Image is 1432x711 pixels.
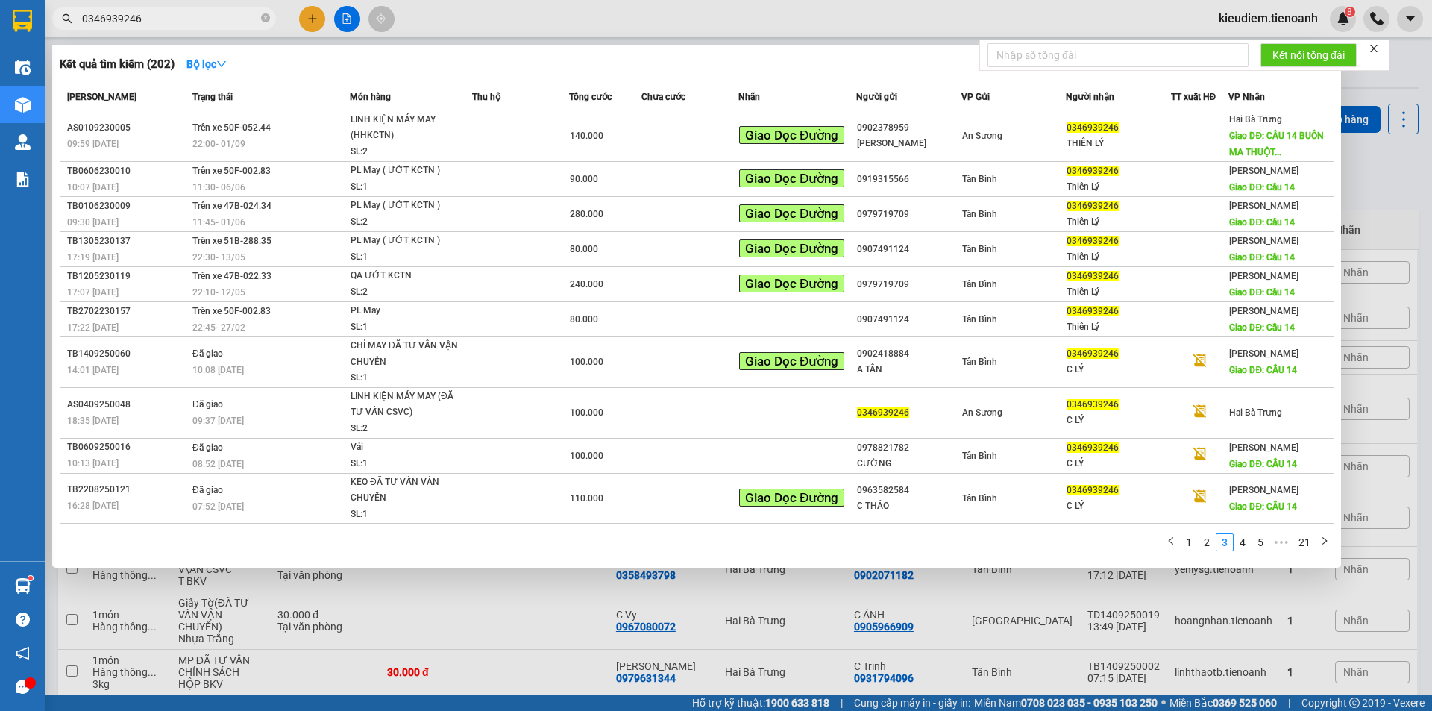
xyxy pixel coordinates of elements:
span: Tân Bình [962,209,997,219]
span: Giao DĐ: CẦU 14 [1229,459,1297,469]
span: 17:19 [DATE] [67,252,119,263]
span: 17:22 [DATE] [67,322,119,333]
span: 0346939246 [1067,166,1119,176]
span: 11:45 - 01/06 [192,217,245,228]
span: Tân Bình [962,174,997,184]
div: C LÝ [1067,362,1170,378]
strong: Bộ lọc [186,58,227,70]
span: An Sương [962,407,1002,418]
div: TB1205230119 [67,269,188,284]
li: Next 5 Pages [1269,533,1293,551]
li: 1 [1180,533,1198,551]
a: 21 [1294,534,1315,551]
span: Thu hộ [472,92,500,102]
div: TB2208250121 [67,482,188,498]
span: 22:00 - 01/09 [192,139,245,149]
div: C LÝ [1067,456,1170,472]
div: TB0609250016 [67,439,188,455]
div: SL: 2 [351,144,462,160]
span: notification [16,646,30,660]
span: 0346939246 [1067,399,1119,410]
span: An Sương [962,131,1002,141]
span: [PERSON_NAME] [1229,485,1298,495]
span: Giao DĐ: Cầu 14 [1229,217,1295,228]
input: Nhập số tổng đài [987,43,1249,67]
span: 110.000 [570,493,603,504]
div: SL: 2 [351,214,462,231]
span: [PERSON_NAME] [1229,201,1298,211]
span: Giao Dọc Đường [739,352,844,370]
span: 0346939246 [857,407,909,418]
span: ••• [1269,533,1293,551]
div: TB0606230010 [67,163,188,179]
span: Kết nối tổng đài [1272,47,1345,63]
span: Trên xe 47B-024.34 [192,201,271,211]
img: solution-icon [15,172,31,187]
span: Chưa cước [641,92,685,102]
button: Bộ lọcdown [175,52,239,76]
div: 0902378959 [857,120,961,136]
span: Giao DĐ: Cầu 14 [1229,287,1295,298]
div: PL May [351,303,462,319]
span: 09:37 [DATE] [192,416,244,426]
img: warehouse-icon [15,60,31,75]
span: Món hàng [350,92,391,102]
span: right [1320,536,1329,545]
span: 10:13 [DATE] [67,458,119,469]
div: 0979719709 [857,277,961,292]
img: warehouse-icon [15,578,31,594]
span: 16:28 [DATE] [67,501,119,511]
span: close-circle [261,13,270,22]
span: Hai Bà Trưng [1229,407,1282,418]
span: Giao DĐ: Cầu 14 [1229,322,1295,333]
div: SL: 1 [351,179,462,195]
span: Giao DĐ: CẦU 14 [1229,365,1297,375]
div: SL: 1 [351,507,462,523]
div: TB1305230137 [67,234,188,249]
span: 100.000 [570,357,603,367]
li: Next Page [1316,533,1334,551]
span: Tân Bình [962,244,997,254]
a: 3 [1216,534,1233,551]
div: Thiên Lý [1067,284,1170,300]
span: Tân Bình [962,357,997,367]
span: 10:08 [DATE] [192,365,244,375]
span: close [1369,43,1379,54]
span: 11:30 - 06/06 [192,182,245,192]
span: 0346939246 [1067,485,1119,495]
div: A TÂN [857,362,961,378]
span: Trên xe 47B-022.33 [192,271,271,281]
div: SL: 1 [351,456,462,472]
span: message [16,680,30,694]
div: 0979719709 [857,207,961,222]
span: Giao DĐ: Cầu 14 [1229,182,1295,192]
span: 0346939246 [1067,122,1119,133]
span: Giao Dọc Đường [739,239,844,257]
div: Vải [351,439,462,456]
span: Giao Dọc Đường [739,489,844,507]
div: LINH KIỆN MÁY MAY (HHKCTN) [351,112,462,144]
span: [PERSON_NAME] [1229,442,1298,453]
li: 5 [1252,533,1269,551]
div: SL: 1 [351,249,462,266]
a: 1 [1181,534,1197,551]
a: 4 [1234,534,1251,551]
img: warehouse-icon [15,97,31,113]
div: KEO ĐÃ TƯ VẤN VÂN CHUYỂN [351,474,462,507]
span: Giao DĐ: CẦU 14 [1229,501,1297,512]
li: Previous Page [1162,533,1180,551]
span: Đã giao [192,442,223,453]
span: 140.000 [570,131,603,141]
span: 17:07 [DATE] [67,287,119,298]
span: Tổng cước [569,92,612,102]
span: [PERSON_NAME] [1229,271,1298,281]
span: TT xuất HĐ [1171,92,1216,102]
span: 0346939246 [1067,306,1119,316]
div: 0978821782 [857,440,961,456]
span: 07:52 [DATE] [192,501,244,512]
span: Hai Bà Trưng [1229,114,1282,125]
button: left [1162,533,1180,551]
span: Giao Dọc Đường [739,126,844,144]
div: CƯỜNG [857,456,961,472]
span: VP Gửi [961,92,990,102]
